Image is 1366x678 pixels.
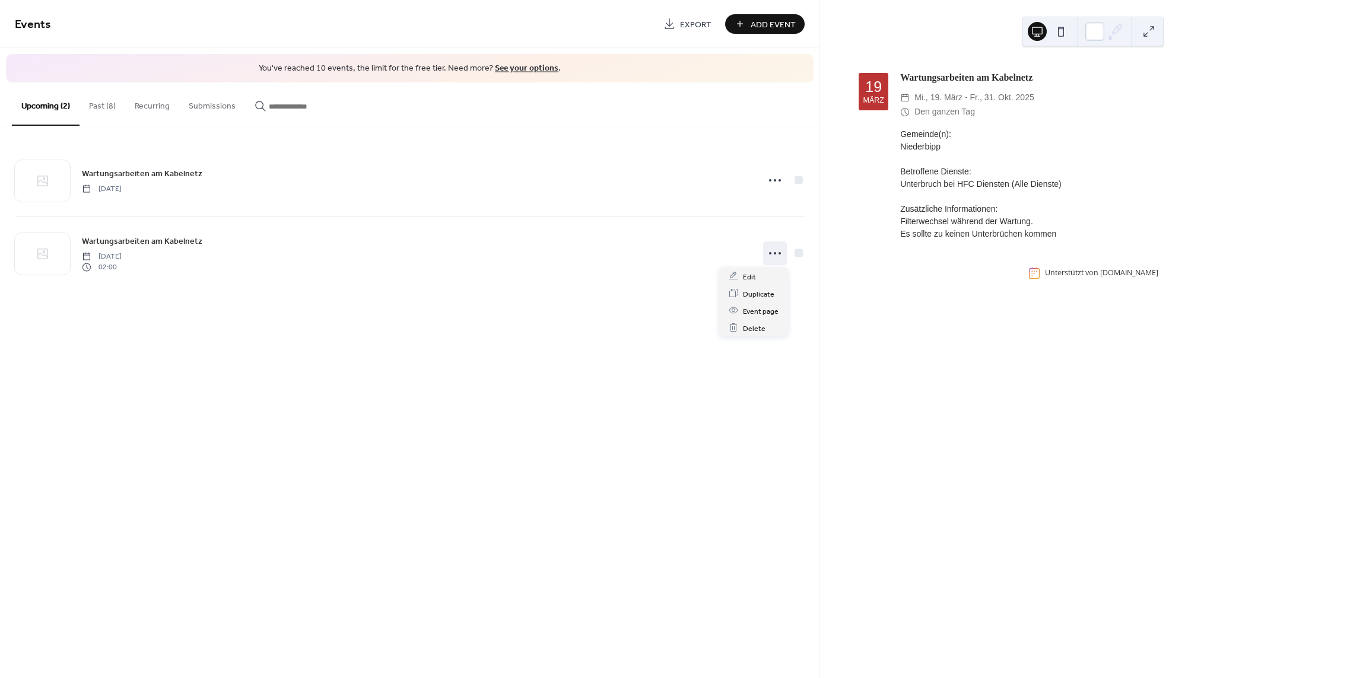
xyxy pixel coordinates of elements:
[743,322,765,335] span: Delete
[495,61,558,77] a: See your options
[82,262,122,273] span: 02:00
[900,128,1327,240] div: Gemeinde(n): Niederbipp Betroffene Dienste: Unterbruch bei HFC Diensten (Alle Dienste) Zusätzlich...
[12,82,80,126] button: Upcoming (2)
[743,288,774,300] span: Duplicate
[743,305,779,317] span: Event page
[914,91,1034,105] span: Mi., 19. März - Fr., 31. Okt. 2025
[125,82,179,125] button: Recurring
[82,251,122,262] span: [DATE]
[900,71,1327,85] div: Wartungsarbeiten am Kabelnetz
[18,63,802,75] span: You've reached 10 events, the limit for the free tier. Need more? .
[82,234,202,248] a: Wartungsarbeiten am Kabelnetz
[82,183,122,194] span: [DATE]
[914,105,975,119] span: Den ganzen Tag
[1100,268,1158,278] a: [DOMAIN_NAME]
[82,167,202,180] a: Wartungsarbeiten am Kabelnetz
[680,18,711,31] span: Export
[743,270,756,283] span: Edit
[179,82,245,125] button: Submissions
[863,97,884,104] div: März
[15,13,51,36] span: Events
[80,82,125,125] button: Past (8)
[900,91,910,105] div: ​
[865,79,882,94] div: 19
[655,14,720,34] a: Export
[1045,268,1158,278] div: Unterstützt von
[900,105,910,119] div: ​
[82,235,202,247] span: Wartungsarbeiten am Kabelnetz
